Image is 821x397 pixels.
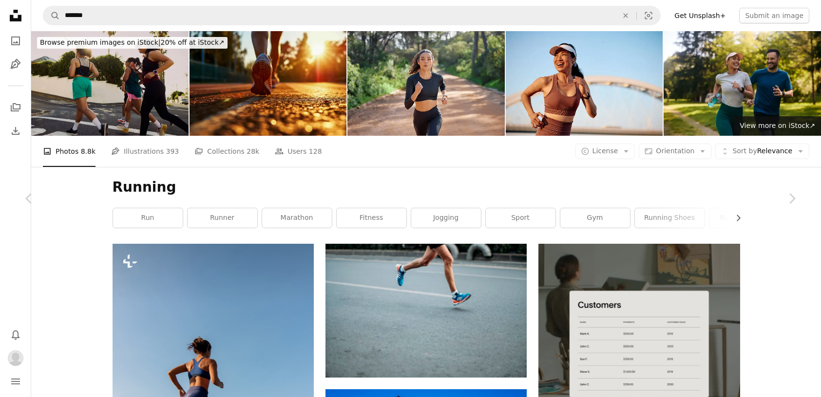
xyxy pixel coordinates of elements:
button: Orientation [639,144,711,159]
a: Download History [6,121,25,141]
button: Profile [6,348,25,368]
span: Browse premium images on iStock | [40,38,160,46]
img: Asian woman running outside and listening music with wireless earphones [506,31,663,136]
a: Collections 28k [194,136,259,167]
h1: Running [113,179,740,196]
img: Fitness, running and woman in nature for exercise, marathon training and cardio workout in mornin... [347,31,505,136]
a: running shoes [635,208,705,228]
a: running track [709,208,779,228]
img: Avatar of user Justine Choi [8,350,23,366]
a: run [113,208,183,228]
span: Sort by [732,147,757,155]
button: Submit an image [739,8,809,23]
span: 128 [309,146,322,157]
a: Browse premium images on iStock|20% off at iStock↗ [31,31,233,54]
a: Users 128 [275,136,322,167]
a: Illustrations [6,54,25,74]
a: Illustrations 393 [111,136,179,167]
button: Visual search [637,6,660,25]
button: Notifications [6,325,25,344]
a: marathon [262,208,332,228]
button: Clear [615,6,636,25]
a: Get Unsplash+ [668,8,731,23]
span: Relevance [732,146,792,156]
button: scroll list to the right [729,208,740,228]
a: Collections [6,98,25,117]
button: Menu [6,372,25,391]
button: License [575,144,635,159]
a: Next [763,152,821,245]
span: View more on iStock ↗ [740,122,815,129]
button: Search Unsplash [43,6,60,25]
a: pair of blue-and-white Adidas running shoes [325,306,527,315]
img: Cheerful athletic couple jogging through the park. [664,31,821,136]
button: Sort byRelevance [715,144,809,159]
span: 393 [166,146,179,157]
a: Photos [6,31,25,51]
img: Slender Legs In Sneakers Of A Girl Running In The Rays Of The Rising Sun. Copy Space [190,31,347,136]
a: gym [560,208,630,228]
span: 28k [247,146,259,157]
span: 20% off at iStock ↗ [40,38,225,46]
a: fitness [337,208,406,228]
img: pair of blue-and-white Adidas running shoes [325,244,527,378]
a: jogging [411,208,481,228]
span: Orientation [656,147,694,155]
form: Find visuals sitewide [43,6,661,25]
a: View more on iStock↗ [734,116,821,136]
a: sport [486,208,555,228]
a: runner [188,208,257,228]
span: License [592,147,618,155]
img: Group of gen z friends running together in the city [31,31,189,136]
